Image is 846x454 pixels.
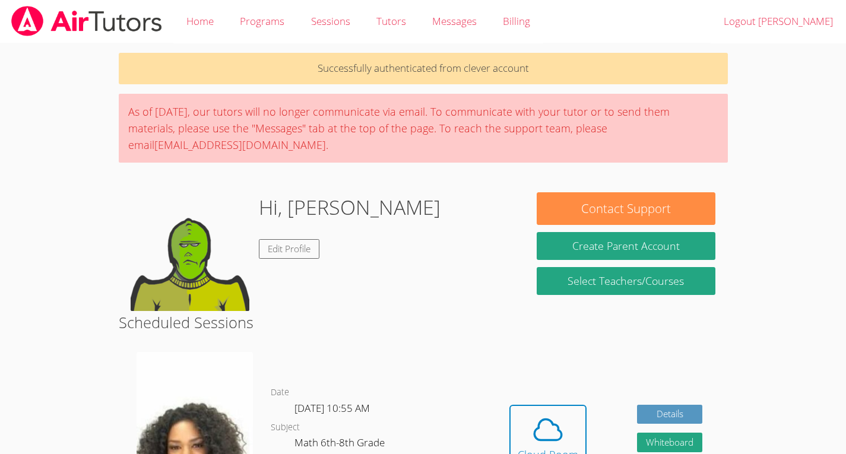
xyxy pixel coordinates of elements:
[637,433,702,452] button: Whiteboard
[537,192,715,225] button: Contact Support
[119,94,728,163] div: As of [DATE], our tutors will no longer communicate via email. To communicate with your tutor or ...
[537,267,715,295] a: Select Teachers/Courses
[271,420,300,435] dt: Subject
[432,14,477,28] span: Messages
[119,53,728,84] p: Successfully authenticated from clever account
[537,232,715,260] button: Create Parent Account
[10,6,163,36] img: airtutors_banner-c4298cdbf04f3fff15de1276eac7730deb9818008684d7c2e4769d2f7ddbe033.png
[637,405,702,424] a: Details
[271,385,289,400] dt: Date
[119,311,728,334] h2: Scheduled Sessions
[259,192,441,223] h1: Hi, [PERSON_NAME]
[259,239,319,259] a: Edit Profile
[294,401,370,415] span: [DATE] 10:55 AM
[131,192,249,311] img: default.png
